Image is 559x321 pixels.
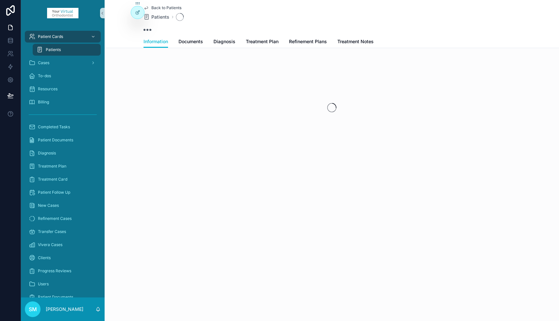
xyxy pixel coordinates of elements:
span: Refinement Plans [289,38,327,45]
span: Patients [46,47,61,52]
span: To-dos [38,73,51,79]
span: Cases [38,60,49,65]
a: Patient Documents [25,134,101,146]
a: Transfer Cases [25,226,101,238]
span: Clients [38,255,51,260]
span: Resources [38,86,58,92]
a: Vivera Cases [25,239,101,251]
a: Treatment Plan [246,36,279,49]
a: Patient Follow Up [25,187,101,198]
a: Progress Reviews [25,265,101,277]
a: Patient Cards [25,31,101,43]
a: Back to Patients [144,5,181,10]
a: Diagnosis [213,36,235,49]
span: Transfer Cases [38,229,66,234]
span: Treatment Plan [38,164,66,169]
a: Patients [144,14,169,20]
a: Users [25,278,101,290]
span: SM [29,305,37,313]
span: Progress Reviews [38,268,71,274]
a: Documents [178,36,203,49]
span: Refinement Cases [38,216,72,221]
span: Diagnosis [213,38,235,45]
a: Information [144,36,168,48]
a: Treatment Card [25,173,101,185]
span: Treatment Notes [337,38,374,45]
a: Treatment Notes [337,36,374,49]
a: Completed Tasks [25,121,101,133]
span: Patients [151,14,169,20]
span: Billing [38,99,49,105]
a: Clients [25,252,101,264]
span: Treatment Plan [246,38,279,45]
a: Billing [25,96,101,108]
span: Vivera Cases [38,242,62,247]
a: Refinement Cases [25,213,101,224]
a: Cases [25,57,101,69]
span: Completed Tasks [38,124,70,130]
span: Treatment Card [38,177,67,182]
span: Patient Documents [38,294,73,300]
span: Diagnosis [38,151,56,156]
div: scrollable content [21,26,105,297]
a: Treatment Plan [25,160,101,172]
span: Users [38,281,49,287]
a: Patients [33,44,101,56]
a: Refinement Plans [289,36,327,49]
a: Resources [25,83,101,95]
span: Documents [178,38,203,45]
span: Information [144,38,168,45]
a: New Cases [25,200,101,211]
a: To-dos [25,70,101,82]
span: Back to Patients [151,5,181,10]
span: New Cases [38,203,59,208]
img: App logo [47,8,78,18]
a: Diagnosis [25,147,101,159]
span: Patient Documents [38,137,73,143]
span: Patient Follow Up [38,190,70,195]
span: Patient Cards [38,34,63,39]
p: [PERSON_NAME] [46,306,83,312]
a: Patient Documents [25,291,101,303]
